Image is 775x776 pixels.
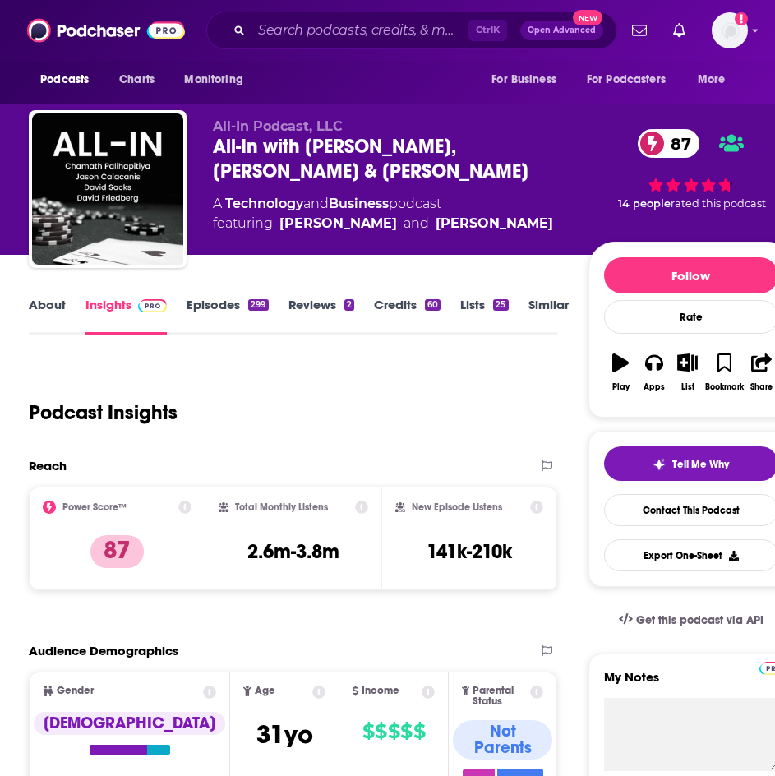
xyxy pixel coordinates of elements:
span: and [303,196,329,211]
span: $ [375,718,386,745]
span: Age [255,686,275,696]
div: 2 [344,299,354,311]
img: User Profile [712,12,748,48]
div: Apps [644,382,665,392]
a: Technology [225,196,303,211]
div: Search podcasts, credits, & more... [206,12,617,49]
div: Play [612,382,630,392]
div: Not Parents [453,720,553,760]
img: All-In with Chamath, Jason, Sacks & Friedberg [32,113,183,265]
span: Gender [57,686,94,696]
button: open menu [686,64,746,95]
div: 60 [425,299,441,311]
span: Tell Me Why [672,458,729,471]
span: rated this podcast [671,197,766,210]
a: David Friedberg [436,214,553,233]
a: 87 [638,129,699,158]
span: New [573,10,602,25]
a: Business [329,196,389,211]
img: tell me why sparkle [653,458,666,471]
img: Podchaser Pro [138,299,167,312]
span: Logged in as veronica.smith [712,12,748,48]
h3: 2.6m-3.8m [247,539,339,564]
a: Lists25 [460,297,508,335]
a: Credits60 [374,297,441,335]
h2: Audience Demographics [29,643,178,658]
span: For Business [491,68,556,91]
button: Bookmark [704,343,745,402]
span: Podcasts [40,68,89,91]
a: Reviews2 [288,297,354,335]
div: List [681,382,694,392]
span: Get this podcast via API [636,613,763,627]
button: open menu [576,64,690,95]
span: $ [388,718,399,745]
button: open menu [480,64,577,95]
span: Monitoring [184,68,242,91]
a: Episodes299 [187,297,268,335]
span: More [698,68,726,91]
h2: Power Score™ [62,501,127,513]
input: Search podcasts, credits, & more... [251,17,468,44]
span: Charts [119,68,155,91]
span: $ [362,718,374,745]
span: Open Advanced [528,26,596,35]
a: Similar [528,297,569,335]
span: 31 yo [256,718,313,751]
div: A podcast [213,194,553,233]
img: Podchaser - Follow, Share and Rate Podcasts [27,15,185,46]
div: 299 [248,299,268,311]
button: Open AdvancedNew [520,21,603,40]
a: Show notifications dropdown [667,16,692,44]
div: [DEMOGRAPHIC_DATA] [34,712,225,735]
span: Parental Status [473,686,528,707]
div: 25 [493,299,508,311]
p: 87 [90,535,144,568]
span: 87 [654,129,699,158]
span: $ [413,718,425,745]
span: featuring [213,214,553,233]
h2: Reach [29,458,67,473]
h2: Total Monthly Listens [235,501,328,513]
span: $ [400,718,412,745]
button: Apps [637,343,671,402]
div: Bookmark [705,382,744,392]
span: Income [362,686,399,696]
h3: 141k-210k [427,539,512,564]
a: About [29,297,66,335]
button: open menu [29,64,110,95]
svg: Add a profile image [735,12,748,25]
a: Chamath Palihapitiya [279,214,397,233]
span: All-In Podcast, LLC [213,118,343,134]
span: 14 people [618,197,671,210]
span: For Podcasters [587,68,666,91]
button: Play [604,343,638,402]
a: InsightsPodchaser Pro [85,297,167,335]
a: Charts [108,64,164,95]
button: List [671,343,704,402]
span: and [404,214,429,233]
h2: New Episode Listens [412,501,502,513]
button: Show profile menu [712,12,748,48]
h1: Podcast Insights [29,400,178,425]
span: Ctrl K [468,20,507,41]
button: open menu [173,64,264,95]
a: Show notifications dropdown [625,16,653,44]
div: Share [750,382,773,392]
